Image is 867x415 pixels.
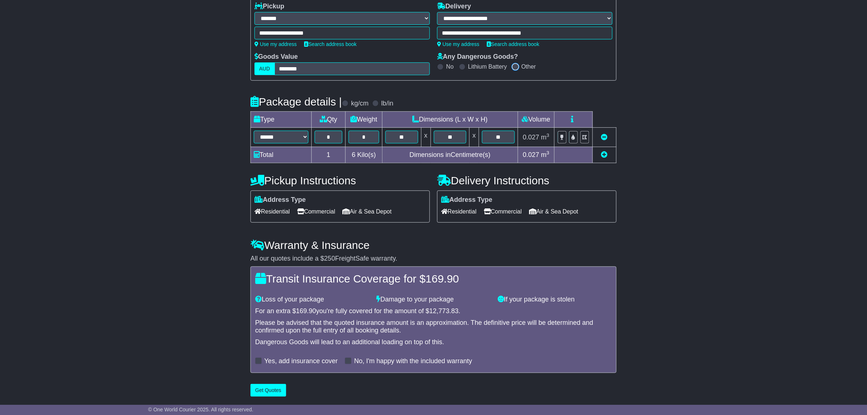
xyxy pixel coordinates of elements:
[523,134,539,141] span: 0.027
[601,151,608,158] a: Add new item
[255,273,612,285] h4: Transit Insurance Coverage for $
[437,41,479,47] a: Use my address
[304,41,357,47] a: Search address book
[252,296,373,304] div: Loss of your package
[437,53,518,61] label: Any Dangerous Goods?
[324,255,335,262] span: 250
[255,307,612,315] div: For an extra $ you're fully covered for the amount of $ .
[523,151,539,158] span: 0.027
[373,296,494,304] div: Damage to your package
[354,357,472,365] label: No, I'm happy with the included warranty
[541,134,549,141] span: m
[487,41,539,47] a: Search address book
[251,112,312,128] td: Type
[381,100,393,108] label: lb/in
[255,338,612,346] div: Dangerous Goods will lead to an additional loading on top of this.
[250,384,286,397] button: Get Quotes
[437,3,471,11] label: Delivery
[470,128,479,147] td: x
[254,196,306,204] label: Address Type
[250,239,617,251] h4: Warranty & Insurance
[494,296,615,304] div: If your package is stolen
[468,63,507,70] label: Lithium Battery
[441,196,493,204] label: Address Type
[312,112,346,128] td: Qty
[352,151,355,158] span: 6
[521,63,536,70] label: Other
[312,147,346,163] td: 1
[446,63,454,70] label: No
[251,147,312,163] td: Total
[382,147,518,163] td: Dimensions in Centimetre(s)
[346,112,382,128] td: Weight
[250,96,342,108] h4: Package details |
[255,319,612,335] div: Please be advised that the quoted insurance amount is an approximation. The definitive price will...
[421,128,431,147] td: x
[484,206,522,217] span: Commercial
[296,307,316,315] span: 169.90
[254,41,297,47] a: Use my address
[254,206,290,217] span: Residential
[529,206,579,217] span: Air & Sea Depot
[343,206,392,217] span: Air & Sea Depot
[547,132,549,138] sup: 3
[254,3,284,11] label: Pickup
[254,62,275,75] label: AUD
[441,206,477,217] span: Residential
[250,255,617,263] div: All our quotes include a $ FreightSafe warranty.
[429,307,459,315] span: 12,773.83
[264,357,338,365] label: Yes, add insurance cover
[148,407,253,412] span: © One World Courier 2025. All rights reserved.
[547,150,549,155] sup: 3
[346,147,382,163] td: Kilo(s)
[382,112,518,128] td: Dimensions (L x W x H)
[254,53,298,61] label: Goods Value
[518,112,554,128] td: Volume
[601,134,608,141] a: Remove this item
[250,174,430,187] h4: Pickup Instructions
[425,273,459,285] span: 169.90
[437,174,617,187] h4: Delivery Instructions
[351,100,369,108] label: kg/cm
[297,206,335,217] span: Commercial
[541,151,549,158] span: m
